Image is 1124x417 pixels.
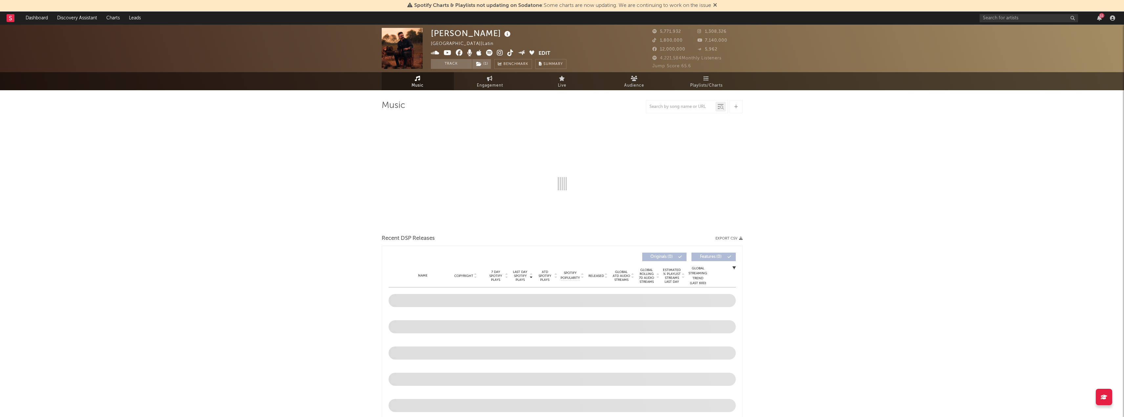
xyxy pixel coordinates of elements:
[472,59,491,69] button: (1)
[494,59,532,69] a: Benchmark
[696,255,726,259] span: Features ( 0 )
[642,253,687,261] button: Originals(0)
[980,14,1078,22] input: Search for artists
[543,62,563,66] span: Summary
[638,268,656,284] span: Global Rolling 7D Audio Streams
[697,30,727,34] span: 1,308,326
[1099,13,1104,18] div: 11
[652,30,681,34] span: 5,771,932
[697,47,717,52] span: 5,962
[53,11,102,25] a: Discovery Assistant
[472,59,491,69] span: ( 1 )
[646,104,715,110] input: Search by song name or URL
[454,274,473,278] span: Copyright
[598,72,670,90] a: Audience
[477,82,503,90] span: Engagement
[1097,15,1102,21] button: 11
[487,270,504,282] span: 7 Day Spotify Plays
[561,271,580,281] span: Spotify Popularity
[431,28,512,39] div: [PERSON_NAME]
[690,82,723,90] span: Playlists/Charts
[652,64,691,68] span: Jump Score: 65.6
[454,72,526,90] a: Engagement
[536,270,554,282] span: ATD Spotify Plays
[124,11,145,25] a: Leads
[713,3,717,8] span: Dismiss
[412,82,424,90] span: Music
[652,38,683,43] span: 1,800,000
[382,72,454,90] a: Music
[535,59,566,69] button: Summary
[663,268,681,284] span: Estimated % Playlist Streams Last Day
[414,3,542,8] span: Spotify Charts & Playlists not updating on Sodatone
[512,270,529,282] span: Last Day Spotify Plays
[431,59,472,69] button: Track
[526,72,598,90] a: Live
[688,266,708,286] div: Global Streaming Trend (Last 60D)
[402,273,445,278] div: Name
[414,3,711,8] span: : Some charts are now updating. We are continuing to work on the issue
[624,82,644,90] span: Audience
[697,38,727,43] span: 7,140,000
[715,237,743,240] button: Export CSV
[102,11,124,25] a: Charts
[691,253,736,261] button: Features(0)
[647,255,677,259] span: Originals ( 0 )
[612,270,630,282] span: Global ATD Audio Streams
[21,11,53,25] a: Dashboard
[652,47,685,52] span: 12,000,000
[382,235,435,242] span: Recent DSP Releases
[588,274,604,278] span: Released
[539,50,550,58] button: Edit
[503,60,528,68] span: Benchmark
[431,40,501,48] div: [GEOGRAPHIC_DATA] | Latin
[558,82,566,90] span: Live
[652,56,722,60] span: 4,221,584 Monthly Listeners
[670,72,743,90] a: Playlists/Charts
